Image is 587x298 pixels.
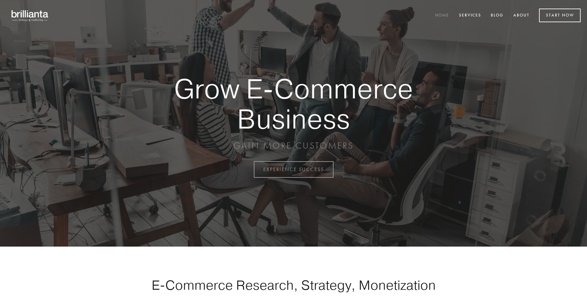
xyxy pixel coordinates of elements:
img: brillianta - research, strategy, marketing [6,6,54,25]
p: GAIN MORE CUSTOMERS [152,140,435,151]
a: Services [455,10,485,21]
a: Start Now [539,9,581,22]
a: EXPERIENCE SUCCESS [254,161,334,178]
a: Home [431,10,453,21]
a: About [509,10,534,21]
h1: E-Commerce Research, Strategy, Monetization [132,277,455,293]
strong: Grow E-Commerce Business [152,74,435,134]
a: Blog [487,10,508,21]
